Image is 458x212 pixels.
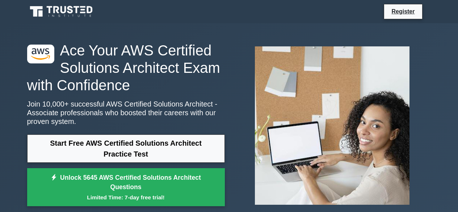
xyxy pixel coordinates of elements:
[27,168,225,207] a: Unlock 5645 AWS Certified Solutions Architect QuestionsLimited Time: 7-day free trial!
[387,7,419,16] a: Register
[27,134,225,163] a: Start Free AWS Certified Solutions Architect Practice Test
[27,42,225,94] h1: Ace Your AWS Certified Solutions Architect Exam with Confidence
[36,193,216,201] small: Limited Time: 7-day free trial!
[27,100,225,126] p: Join 10,000+ successful AWS Certified Solutions Architect - Associate professionals who boosted t...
